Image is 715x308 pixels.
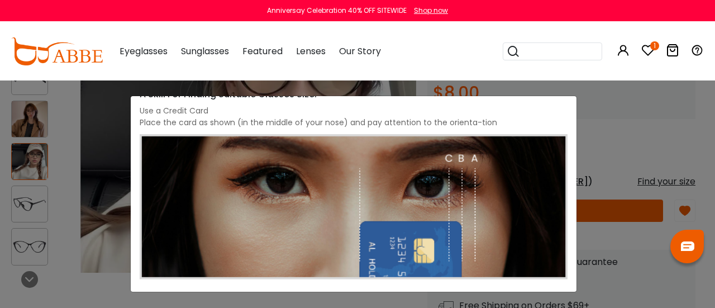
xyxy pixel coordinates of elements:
[140,89,568,99] h4: A Skill For Finding Suitable Glasses Size:
[641,46,655,59] a: 1
[414,6,448,16] div: Shop now
[296,45,326,58] span: Lenses
[140,105,568,117] div: Use a Credit Card
[408,6,448,15] a: Shop now
[120,45,168,58] span: Eyeglasses
[11,37,103,65] img: abbeglasses.com
[140,117,568,129] div: Place the card as shown (in the middle of your nose) and pay attention to the orienta-tion
[242,45,283,58] span: Featured
[650,41,659,50] i: 1
[267,6,407,16] div: Anniversay Celebration 40% OFF SITEWIDE
[181,45,229,58] span: Sunglasses
[681,241,694,251] img: chat
[339,45,381,58] span: Our Story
